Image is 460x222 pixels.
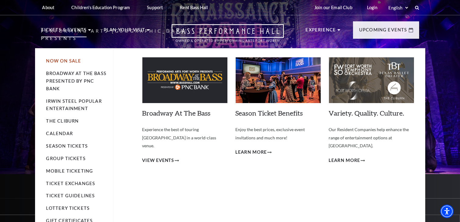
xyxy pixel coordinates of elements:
[329,126,414,150] p: Our Resident Companies help enhance the range of entertainment options at [GEOGRAPHIC_DATA].
[387,5,409,11] select: Select:
[46,118,79,124] a: The Cliburn
[46,181,95,186] a: Ticket Exchanges
[46,131,73,136] a: Calendar
[46,98,102,111] a: Irwin Steel Popular Entertainment
[329,109,405,117] a: Variety. Quality. Culture.
[236,57,321,103] img: Season Ticket Benefits
[142,126,227,150] p: Experience the best of touring [GEOGRAPHIC_DATA] in a world-class venue.
[42,5,55,10] p: About
[236,149,267,156] span: Learn More
[142,157,179,164] a: View Events
[46,58,81,63] a: Now On Sale
[180,5,208,10] p: Rent Bass Hall
[142,109,211,117] a: Broadway At The Bass
[236,126,321,142] p: Enjoy the best prices, exclusive event invitations and much more!
[104,26,145,37] p: Plan Your Visit
[150,24,306,48] a: Open this option
[46,206,90,211] a: Lottery Tickets
[46,168,93,174] a: Mobile Ticketing
[306,26,336,37] p: Experience
[46,143,88,149] a: Season Tickets
[329,157,365,164] a: Learn More Variety. Quality. Culture.
[359,26,407,37] p: Upcoming Events
[142,157,174,164] span: View Events
[236,149,272,156] a: Learn More Season Ticket Benefits
[71,5,130,10] p: Children's Education Program
[329,57,414,103] img: Variety. Quality. Culture.
[46,71,106,91] a: Broadway At The Bass presented by PNC Bank
[329,157,360,164] span: Learn More
[147,5,163,10] p: Support
[142,57,227,103] img: Broadway At The Bass
[46,156,86,161] a: Group Tickets
[236,109,303,117] a: Season Ticket Benefits
[41,26,87,37] p: Tickets & Events
[440,205,454,218] div: Accessibility Menu
[46,193,95,198] a: Ticket Guidelines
